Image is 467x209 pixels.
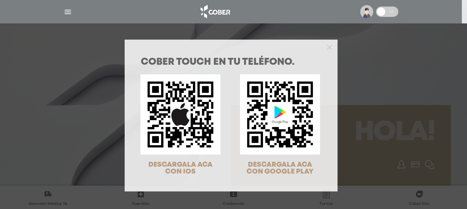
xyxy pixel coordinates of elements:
span: DESCARGALA ACA CON GOOGLE PLAY [247,161,314,175]
img: qr-code [240,74,320,155]
img: qr-code [140,74,220,155]
button: Close [327,44,332,50]
h1: COBER TOUCH en tu teléfono. [141,58,321,67]
span: DESCARGALA ACA CON IOS [148,161,213,175]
